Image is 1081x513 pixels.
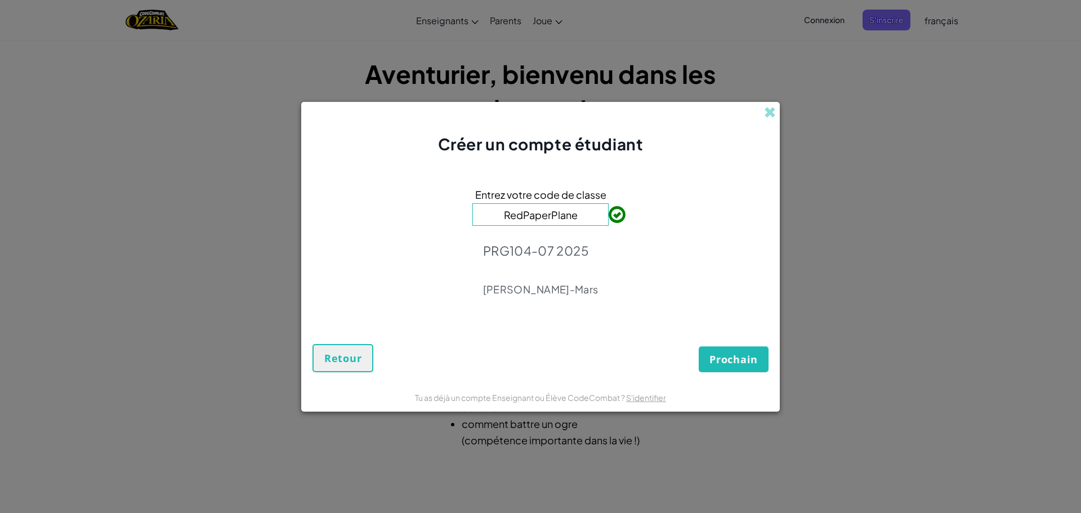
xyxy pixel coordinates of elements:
[324,351,361,365] span: Retour
[483,243,598,258] p: PRG104-07 2025
[699,346,769,372] button: Prochain
[312,344,373,372] button: Retour
[415,392,626,403] span: Tu as déjà un compte Enseignant ou Élève CodeCombat ?
[483,283,598,296] p: [PERSON_NAME]-Mars
[626,392,666,403] a: S'identifier
[438,134,643,154] span: Créer un compte étudiant
[475,186,606,203] span: Entrez votre code de classe
[709,353,758,366] span: Prochain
